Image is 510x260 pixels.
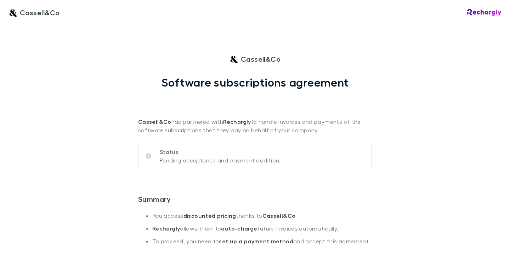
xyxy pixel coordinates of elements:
li: You access thanks to . [152,212,372,225]
strong: set up a payment method [219,238,293,245]
p: has partnered with to handle invoices and payments of the software subscriptions that they pay on... [138,89,372,134]
strong: Rechargly [223,118,251,125]
strong: auto-charge [221,225,257,232]
strong: Rechargly [152,225,180,232]
li: To proceed, you need to and accept this agreement. [152,238,372,250]
span: Cassell&Co [20,7,60,18]
strong: Cassell&Co [138,118,171,125]
strong: discounted pricing [183,212,236,219]
strong: Cassell&Co [262,212,296,219]
li: allows them to future invoices automatically. [152,225,372,238]
img: Rechargly Logo [467,9,501,16]
h1: Software subscriptions agreement [161,76,349,89]
img: Cassell&Co's Logo [8,8,17,17]
iframe: Intercom live chat [486,236,503,253]
p: Status [160,148,281,156]
p: Pending acceptance and payment addition. [160,156,281,165]
span: Cassell&Co [241,54,281,64]
h3: Summary [138,195,372,206]
img: Cassell&Co's Logo [229,55,238,63]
